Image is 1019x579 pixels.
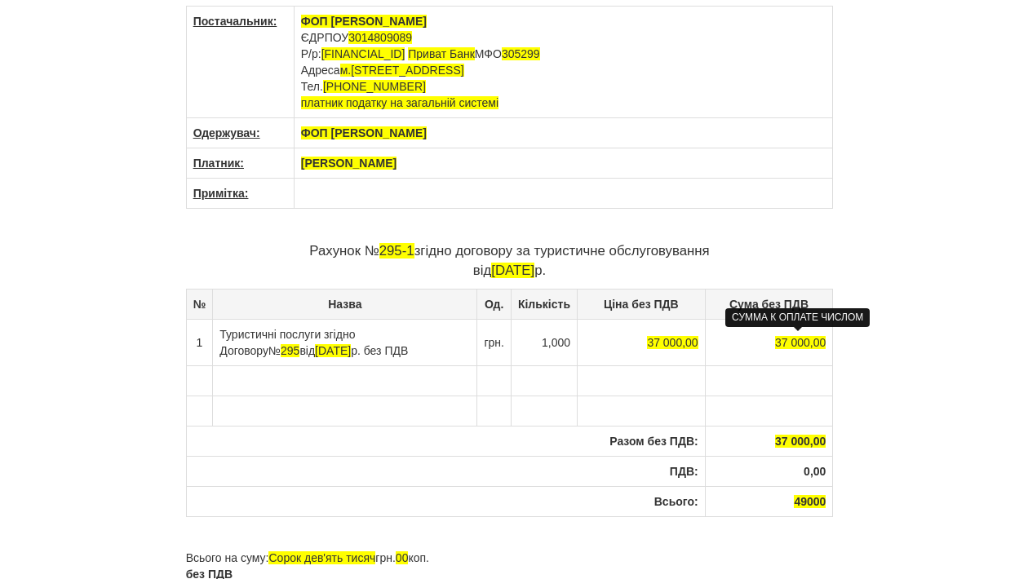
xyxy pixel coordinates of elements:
u: Платник: [193,157,244,170]
td: 1,000 [511,319,577,365]
span: ФОП [PERSON_NAME] [301,126,427,139]
td: 1 [186,319,213,365]
span: 37 000,00 [775,435,826,448]
span: 295-1 [379,243,414,259]
span: [PHONE_NUMBER] [323,80,426,93]
th: Всього: [186,486,705,516]
span: 37 000,00 [775,336,826,349]
span: [FINANCIAL_ID] [321,47,405,60]
span: ФОП [PERSON_NAME] [301,15,427,28]
th: № [186,289,213,319]
td: грн. [477,319,512,365]
span: 295 [281,344,299,357]
u: Примітка: [193,187,249,200]
td: ЄДРПОУ Р/р: МФО Адреса Тел. [294,7,833,118]
span: № [268,344,299,357]
th: Од. [477,289,512,319]
th: Кількість [511,289,577,319]
span: м.[STREET_ADDRESS] [340,64,464,77]
span: Приват Банк [408,47,475,60]
div: СУММА К ОПЛАТЕ ЧИСЛОМ [725,308,870,327]
td: Туристичні послуги згідно Договору від р. без ПДВ [213,319,477,365]
span: Сорок дев'ять тисяч [268,551,375,564]
th: Разом без ПДВ: [186,426,705,456]
span: платник податку на загальній системі [301,96,498,109]
span: 3014809089 [348,31,412,44]
span: 49000 [794,495,826,508]
u: Постачальник: [193,15,277,28]
th: Назва [213,289,477,319]
span: [PERSON_NAME] [301,157,397,170]
span: 305299 [502,47,540,60]
th: 0,00 [705,456,833,486]
span: 00 [396,551,409,564]
th: Сума без ПДВ [705,289,833,319]
span: [DATE] [491,263,534,278]
span: [DATE] [315,344,351,357]
span: 37 000,00 [647,336,698,349]
th: Ціна без ПДВ [578,289,706,319]
th: ПДВ: [186,456,705,486]
u: Одержувач: [193,126,260,139]
p: Рахунок № згідно договору за туристичне обслуговування від р. [186,241,834,281]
